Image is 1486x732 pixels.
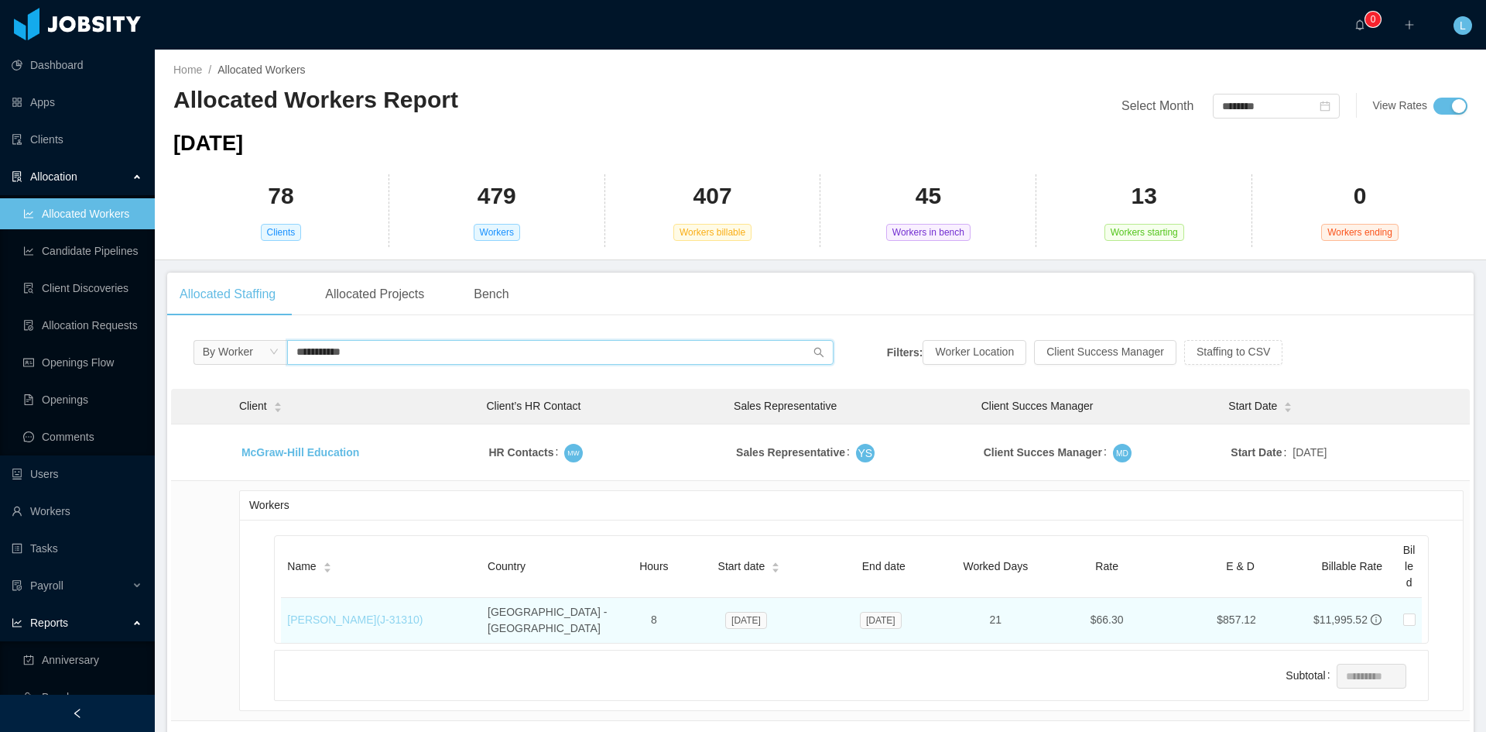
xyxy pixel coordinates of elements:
[1283,400,1293,411] div: Sort
[860,612,902,629] span: [DATE]
[916,180,941,212] h2: 45
[30,170,77,183] span: Allocation
[1132,180,1157,212] h2: 13
[268,180,293,212] h2: 78
[173,64,202,76] a: Home
[568,447,580,459] span: MW
[1284,400,1293,405] i: icon: caret-up
[1286,669,1336,682] label: Subtotal
[217,64,305,76] span: Allocated Workers
[249,491,1453,520] div: Workers
[886,224,971,241] span: Workers in bench
[23,682,142,713] a: icon: teamBench
[1121,99,1193,112] span: Select Month
[1226,560,1255,572] span: E & D
[1228,398,1277,414] span: Start Date
[23,421,142,452] a: icon: messageComments
[639,560,668,572] span: Hours
[673,224,752,241] span: Workers billable
[1371,614,1382,625] span: info-circle
[173,84,820,116] h2: Allocated Workers Report
[488,560,526,572] span: Country
[1320,101,1330,112] i: icon: calendar
[626,598,682,643] td: 8
[736,446,845,459] strong: Sales Representative
[1321,560,1382,572] span: Billable Rate
[1372,99,1427,112] span: View Rates
[323,561,331,565] i: icon: caret-up
[461,273,521,316] div: Bench
[239,398,267,414] span: Client
[23,198,142,229] a: icon: line-chartAllocated Workers
[313,273,437,316] div: Allocated Projects
[12,171,22,182] i: icon: solution
[1217,613,1256,626] span: $857.12
[261,224,302,241] span: Clients
[23,235,142,266] a: icon: line-chartCandidate Pipelines
[12,459,142,490] a: icon: robotUsers
[173,131,243,155] span: [DATE]
[487,400,581,412] span: Client’s HR Contact
[1404,19,1415,30] i: icon: plus
[734,400,837,412] span: Sales Representative
[984,446,1102,459] strong: Client Succes Manager
[241,446,359,459] a: McGraw-Hill Education
[208,64,211,76] span: /
[1284,406,1293,411] i: icon: caret-down
[862,560,906,572] span: End date
[772,561,780,565] i: icon: caret-up
[772,566,780,571] i: icon: caret-down
[1460,16,1466,35] span: L
[1040,598,1173,643] td: $66.30
[12,496,142,527] a: icon: userWorkers
[273,400,282,411] div: Sort
[203,340,253,363] div: By Worker
[12,580,22,591] i: icon: file-protect
[273,400,282,405] i: icon: caret-up
[1337,665,1406,688] input: Subtotal
[1104,224,1184,241] span: Workers starting
[887,345,923,358] strong: Filters:
[951,598,1040,643] td: 21
[963,560,1028,572] span: Worked Days
[858,444,873,462] span: YS
[30,579,63,592] span: Payroll
[1403,544,1416,589] span: Billed
[269,347,279,358] i: icon: down
[30,617,68,629] span: Reports
[23,644,142,675] a: icon: carry-outAnniversary
[1116,446,1128,459] span: MD
[771,560,780,571] div: Sort
[1313,612,1368,628] div: $11,995.52
[1321,224,1399,241] span: Workers ending
[12,533,142,564] a: icon: profileTasks
[12,124,142,155] a: icon: auditClients
[273,406,282,411] i: icon: caret-down
[489,446,554,459] strong: HR Contacts
[813,347,824,358] i: icon: search
[1354,19,1365,30] i: icon: bell
[23,310,142,341] a: icon: file-doneAllocation Requests
[287,613,423,626] a: [PERSON_NAME](J-31310)
[1293,445,1327,461] span: [DATE]
[287,558,316,575] span: Name
[474,224,520,241] span: Workers
[481,598,626,643] td: [GEOGRAPHIC_DATA] - [GEOGRAPHIC_DATA]
[1354,180,1367,212] h2: 0
[1184,340,1282,365] button: Staffing to CSV
[323,566,331,571] i: icon: caret-down
[323,560,332,571] div: Sort
[12,87,142,118] a: icon: appstoreApps
[1231,446,1282,459] strong: Start Date
[478,180,516,212] h2: 479
[718,558,765,575] span: Start date
[12,50,142,81] a: icon: pie-chartDashboard
[12,617,22,628] i: icon: line-chart
[1034,340,1176,365] button: Client Success Manager
[23,347,142,378] a: icon: idcardOpenings Flow
[167,273,288,316] div: Allocated Staffing
[23,384,142,415] a: icon: file-textOpenings
[923,340,1026,365] button: Worker Location
[693,180,732,212] h2: 407
[981,400,1094,412] span: Client Succes Manager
